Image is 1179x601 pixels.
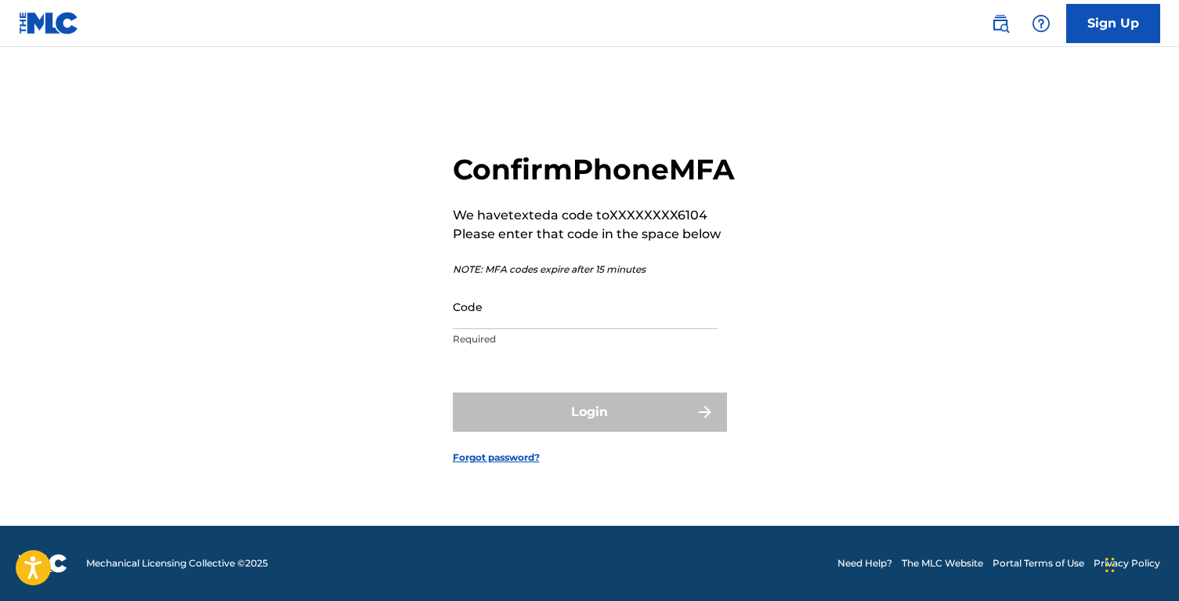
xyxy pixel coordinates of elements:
p: NOTE: MFA codes expire after 15 minutes [453,262,735,277]
a: The MLC Website [902,556,983,570]
img: help [1032,14,1051,33]
a: Public Search [985,8,1016,39]
a: Forgot password? [453,451,540,465]
p: Please enter that code in the space below [453,225,735,244]
p: Required [453,332,718,346]
img: logo [19,554,67,573]
img: MLC Logo [19,12,79,34]
iframe: Chat Widget [1101,526,1179,601]
a: Portal Terms of Use [993,556,1084,570]
img: search [991,14,1010,33]
a: Privacy Policy [1094,556,1160,570]
a: Need Help? [837,556,892,570]
span: Mechanical Licensing Collective © 2025 [86,556,268,570]
a: Sign Up [1066,4,1160,43]
p: We have texted a code to XXXXXXXX6104 [453,206,735,225]
div: Help [1025,8,1057,39]
h2: Confirm Phone MFA [453,152,735,187]
div: Drag [1105,541,1115,588]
